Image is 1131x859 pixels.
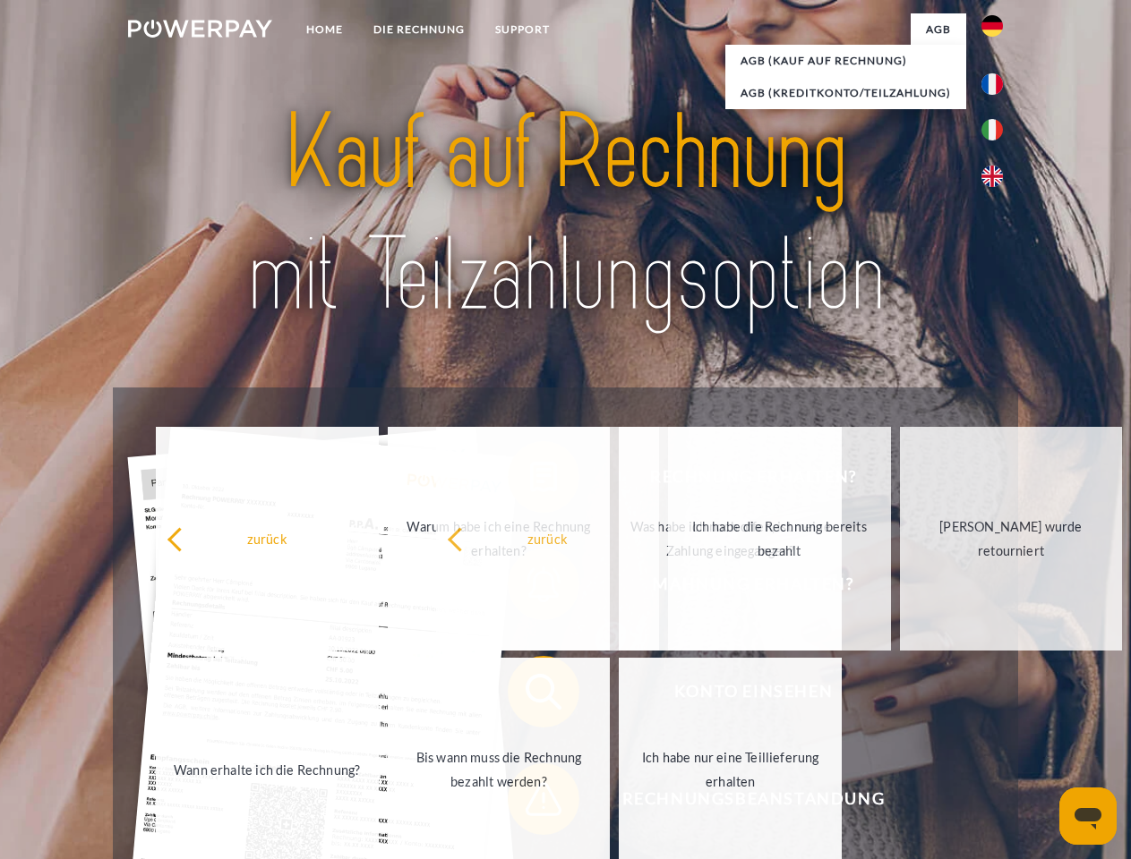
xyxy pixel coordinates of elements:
div: Warum habe ich eine Rechnung erhalten? [398,515,600,563]
div: [PERSON_NAME] wurde retourniert [911,515,1112,563]
a: SUPPORT [480,13,565,46]
img: en [981,166,1003,187]
a: Home [291,13,358,46]
img: fr [981,73,1003,95]
a: AGB (Kreditkonto/Teilzahlung) [725,77,966,109]
a: agb [911,13,966,46]
a: AGB (Kauf auf Rechnung) [725,45,966,77]
div: zurück [167,526,368,550]
div: Wann erhalte ich die Rechnung? [167,757,368,781]
div: zurück [447,526,648,550]
div: Bis wann muss die Rechnung bezahlt werden? [398,745,600,794]
img: title-powerpay_de.svg [171,86,960,343]
div: Ich habe nur eine Teillieferung erhalten [630,745,831,794]
img: de [981,15,1003,37]
a: DIE RECHNUNG [358,13,480,46]
div: Ich habe die Rechnung bereits bezahlt [679,515,880,563]
img: logo-powerpay-white.svg [128,20,272,38]
iframe: Schaltfläche zum Öffnen des Messaging-Fensters [1059,787,1117,845]
img: it [981,119,1003,140]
